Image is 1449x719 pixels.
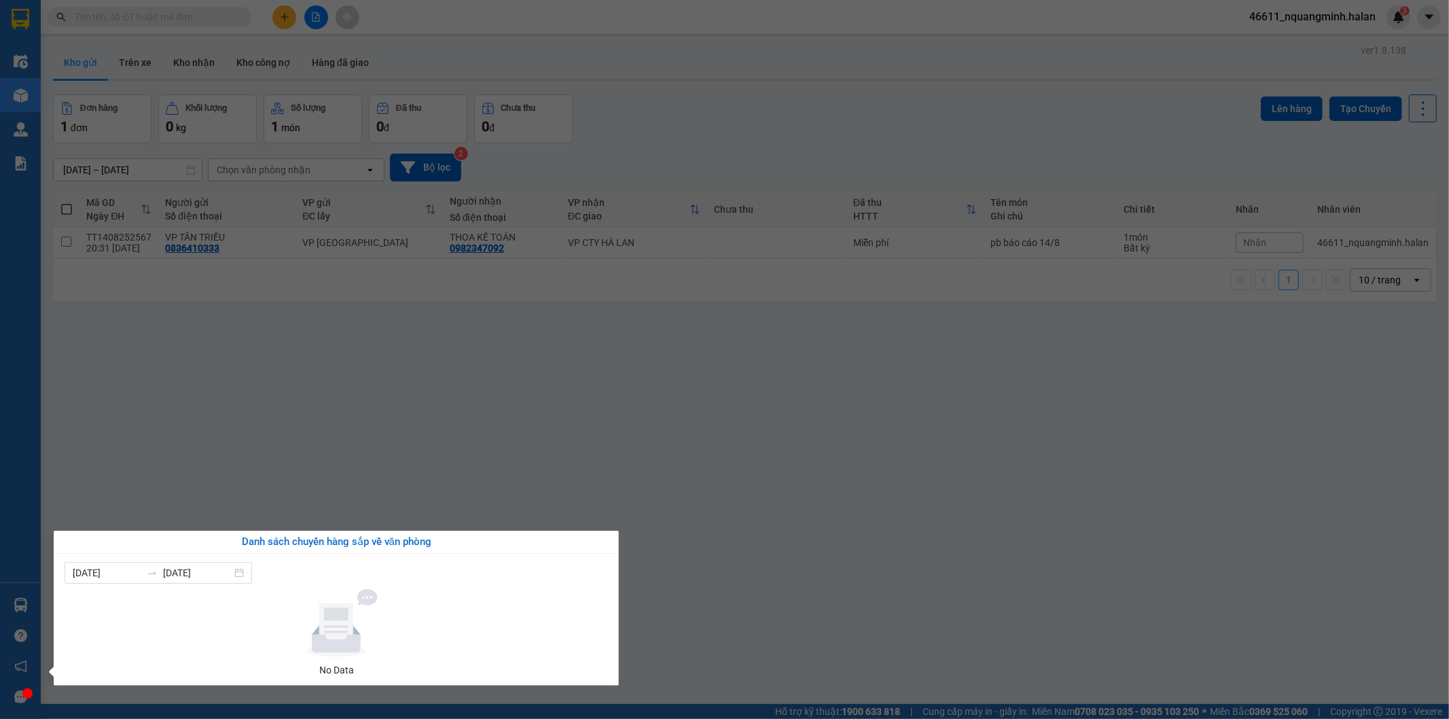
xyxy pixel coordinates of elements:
[147,567,158,578] span: swap-right
[65,534,608,550] div: Danh sách chuyến hàng sắp về văn phòng
[73,565,141,580] input: Từ ngày
[147,567,158,578] span: to
[70,663,603,678] div: No Data
[163,565,232,580] input: Đến ngày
